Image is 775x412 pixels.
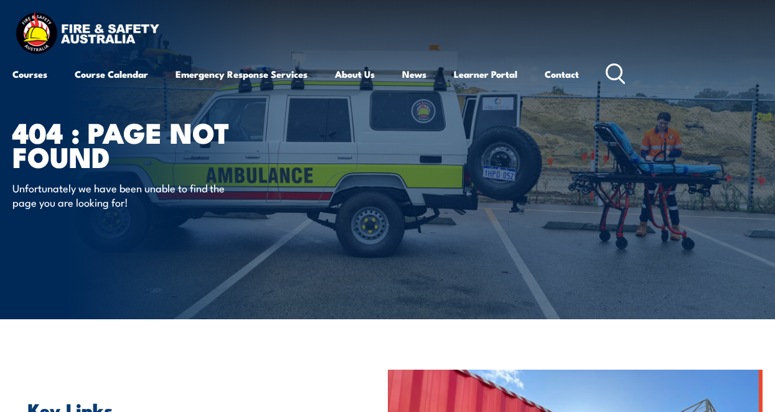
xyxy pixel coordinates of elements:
[12,59,47,89] a: Courses
[335,59,375,89] a: About Us
[75,59,148,89] a: Course Calendar
[454,59,517,89] a: Learner Portal
[402,59,426,89] a: News
[12,119,320,168] h1: 404 : Page Not Found
[176,59,308,89] a: Emergency Response Services
[12,180,240,210] p: Unfortunately we have been unable to find the page you are looking for!
[545,59,579,89] a: Contact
